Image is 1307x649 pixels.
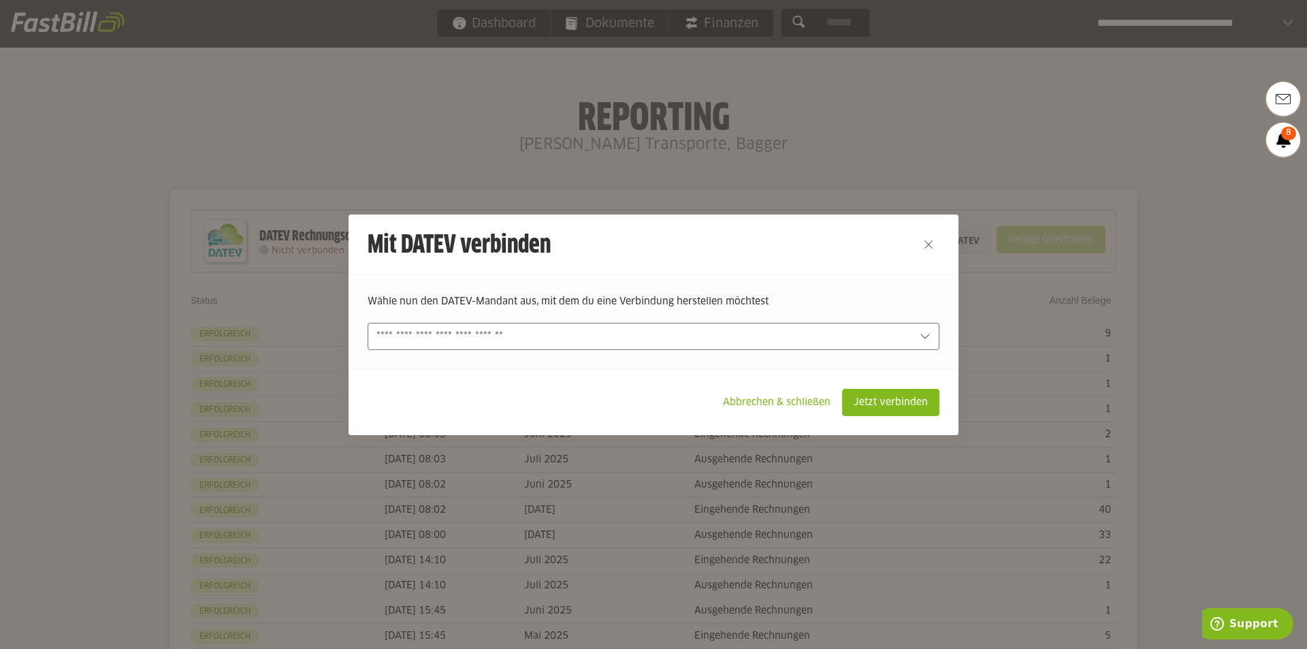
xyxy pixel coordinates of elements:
[1266,123,1300,157] a: 8
[842,389,939,416] sl-button: Jetzt verbinden
[1281,127,1296,140] span: 8
[368,294,939,309] p: Wähle nun den DATEV-Mandant aus, mit dem du eine Verbindung herstellen möchtest
[1202,608,1293,642] iframe: Öffnet ein Widget, in dem Sie weitere Informationen finden
[711,389,842,416] sl-button: Abbrechen & schließen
